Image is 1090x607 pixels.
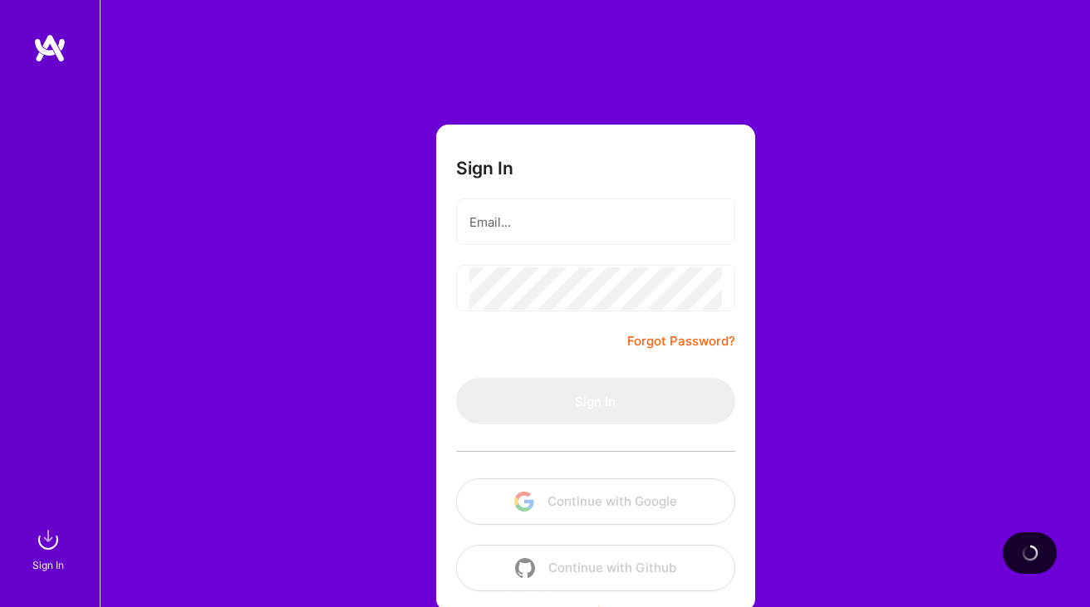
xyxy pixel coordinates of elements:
img: loading [1020,543,1040,563]
button: Sign In [456,378,735,424]
button: Continue with Google [456,478,735,525]
a: sign inSign In [35,523,65,574]
img: icon [515,558,535,578]
button: Continue with Github [456,545,735,591]
input: Email... [469,201,722,243]
h3: Sign In [456,158,513,179]
div: Sign In [32,556,64,574]
a: Forgot Password? [627,331,735,351]
img: logo [33,33,66,63]
img: sign in [32,523,65,556]
img: icon [514,492,534,512]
